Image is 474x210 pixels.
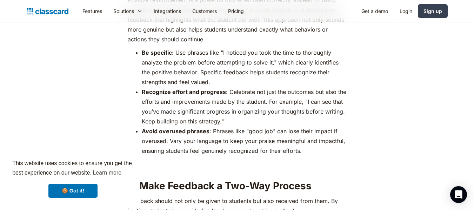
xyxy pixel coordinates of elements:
[394,3,418,19] a: Login
[12,159,134,178] span: This website uses cookies to ensure you get the best experience on our website.
[356,3,394,19] a: Get a demo
[92,168,122,178] a: learn more about cookies
[27,6,68,16] a: home
[6,153,140,204] div: cookieconsent
[222,3,249,19] a: Pricing
[48,184,98,198] a: dismiss cookie message
[148,3,187,19] a: Integrations
[142,126,346,156] li: : Phrases like "good job" can lose their impact if overused. Vary your language to keep your prai...
[142,49,172,56] strong: Be specific
[128,163,346,172] p: ‍
[77,3,108,19] a: Features
[187,3,222,19] a: Customers
[450,186,467,203] div: Open Intercom Messenger
[128,179,346,192] h2: 4. Make Feedback a Two-Way Process
[113,7,134,15] div: Solutions
[142,128,209,135] strong: Avoid overused phrases
[418,4,448,18] a: Sign up
[423,7,442,15] div: Sign up
[142,48,346,87] li: : Use phrases like "I noticed you took the time to thoroughly analyze the problem before attempti...
[142,88,226,95] strong: Recognize effort and progress
[108,3,148,19] div: Solutions
[142,87,346,126] li: : Celebrate not just the outcomes but also the efforts and improvements made by the student. For ...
